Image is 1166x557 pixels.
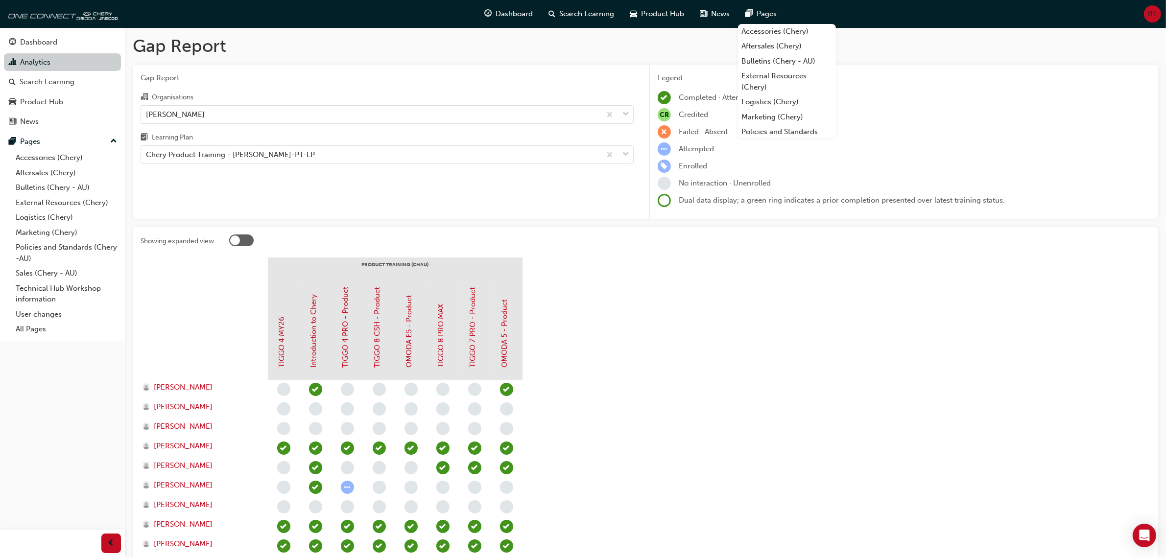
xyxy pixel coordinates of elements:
[485,8,492,20] span: guage-icon
[622,148,629,161] span: down-icon
[373,422,386,435] span: learningRecordVerb_NONE-icon
[341,441,354,455] span: learningRecordVerb_PASS-icon
[154,401,213,413] span: [PERSON_NAME]
[4,31,121,133] button: DashboardAnalyticsSearch LearningProduct HubNews
[658,91,671,104] span: learningRecordVerb_COMPLETE-icon
[679,179,771,187] span: No interaction · Unenrolled
[658,160,671,173] span: learningRecordVerb_ENROLL-icon
[141,93,148,102] span: organisation-icon
[468,481,481,494] span: learningRecordVerb_NONE-icon
[630,8,638,20] span: car-icon
[373,500,386,513] span: learningRecordVerb_NONE-icon
[436,402,450,416] span: learningRecordVerb_NONE-icon
[500,402,513,416] span: learningRecordVerb_NONE-icon
[12,195,121,210] a: External Resources (Chery)
[143,538,259,550] a: [PERSON_NAME]
[658,177,671,190] span: learningRecordVerb_NONE-icon
[152,133,193,142] div: Learning Plan
[4,113,121,131] a: News
[642,8,685,20] span: Product Hub
[141,236,214,246] div: Showing expanded view
[738,124,836,150] a: Policies and Standards (Chery -AU)
[468,383,481,396] span: learningRecordVerb_NONE-icon
[500,422,513,435] span: learningRecordVerb_NONE-icon
[658,142,671,156] span: learningRecordVerb_ATTEMPT-icon
[738,69,836,94] a: External Resources (Chery)
[277,422,290,435] span: learningRecordVerb_NONE-icon
[373,441,386,455] span: learningRecordVerb_PASS-icon
[341,422,354,435] span: learningRecordVerb_NONE-icon
[277,539,290,553] span: learningRecordVerb_PASS-icon
[12,165,121,181] a: Aftersales (Chery)
[436,422,450,435] span: learningRecordVerb_NONE-icon
[746,8,753,20] span: pages-icon
[146,149,315,161] div: Chery Product Training - [PERSON_NAME]-PT-LP
[309,461,322,474] span: learningRecordVerb_COMPLETE-icon
[12,240,121,266] a: Policies and Standards (Chery -AU)
[373,461,386,474] span: learningRecordVerb_NONE-icon
[496,8,533,20] span: Dashboard
[341,500,354,513] span: learningRecordVerb_NONE-icon
[143,499,259,511] a: [PERSON_NAME]
[405,422,418,435] span: learningRecordVerb_NONE-icon
[309,520,322,533] span: learningRecordVerb_COMPLETE-icon
[468,461,481,474] span: learningRecordVerb_PASS-icon
[143,519,259,530] a: [PERSON_NAME]
[4,33,121,51] a: Dashboard
[405,296,414,368] a: OMODA E5 - Product
[373,539,386,553] span: learningRecordVerb_PASS-icon
[341,520,354,533] span: learningRecordVerb_PASS-icon
[373,520,386,533] span: learningRecordVerb_PASS-icon
[738,4,785,24] a: pages-iconPages
[309,422,322,435] span: learningRecordVerb_NONE-icon
[679,127,728,136] span: Failed · Absent
[436,383,450,396] span: learningRecordVerb_NONE-icon
[373,288,382,368] a: TIGGO 8 CSH - Product
[309,481,322,494] span: learningRecordVerb_COMPLETE-icon
[738,54,836,69] a: Bulletins (Chery - AU)
[277,520,290,533] span: learningRecordVerb_PASS-icon
[277,461,290,474] span: learningRecordVerb_NONE-icon
[549,8,556,20] span: search-icon
[500,520,513,533] span: learningRecordVerb_PASS-icon
[309,383,322,396] span: learningRecordVerb_COMPLETE-icon
[154,480,213,491] span: [PERSON_NAME]
[9,38,16,47] span: guage-icon
[20,37,57,48] div: Dashboard
[658,125,671,139] span: learningRecordVerb_FAIL-icon
[20,96,63,108] div: Product Hub
[500,539,513,553] span: learningRecordVerb_PASS-icon
[4,93,121,111] a: Product Hub
[436,461,450,474] span: learningRecordVerb_PASS-icon
[436,481,450,494] span: learningRecordVerb_NONE-icon
[468,539,481,553] span: learningRecordVerb_PASS-icon
[373,402,386,416] span: learningRecordVerb_NONE-icon
[277,481,290,494] span: learningRecordVerb_NONE-icon
[541,4,622,24] a: search-iconSearch Learning
[477,4,541,24] a: guage-iconDashboard
[738,94,836,110] a: Logistics (Chery)
[154,441,213,452] span: [PERSON_NAME]
[154,382,213,393] span: [PERSON_NAME]
[468,500,481,513] span: learningRecordVerb_NONE-icon
[500,481,513,494] span: learningRecordVerb_NONE-icon
[9,117,16,126] span: news-icon
[154,421,213,432] span: [PERSON_NAME]
[468,402,481,416] span: learningRecordVerb_NONE-icon
[143,421,259,432] a: [PERSON_NAME]
[679,144,714,153] span: Attempted
[141,134,148,142] span: learningplan-icon
[1144,5,1161,23] button: RT
[12,281,121,307] a: Technical Hub Workshop information
[468,441,481,455] span: learningRecordVerb_PASS-icon
[405,441,418,455] span: learningRecordVerb_PASS-icon
[738,110,836,125] a: Marketing (Chery)
[5,4,118,23] img: oneconnect
[9,58,16,67] span: chart-icon
[500,300,509,368] a: OMODA 5 - Product
[436,539,450,553] span: learningRecordVerb_PASS-icon
[1133,524,1156,547] div: Open Intercom Messenger
[154,538,213,550] span: [PERSON_NAME]
[405,520,418,533] span: learningRecordVerb_PASS-icon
